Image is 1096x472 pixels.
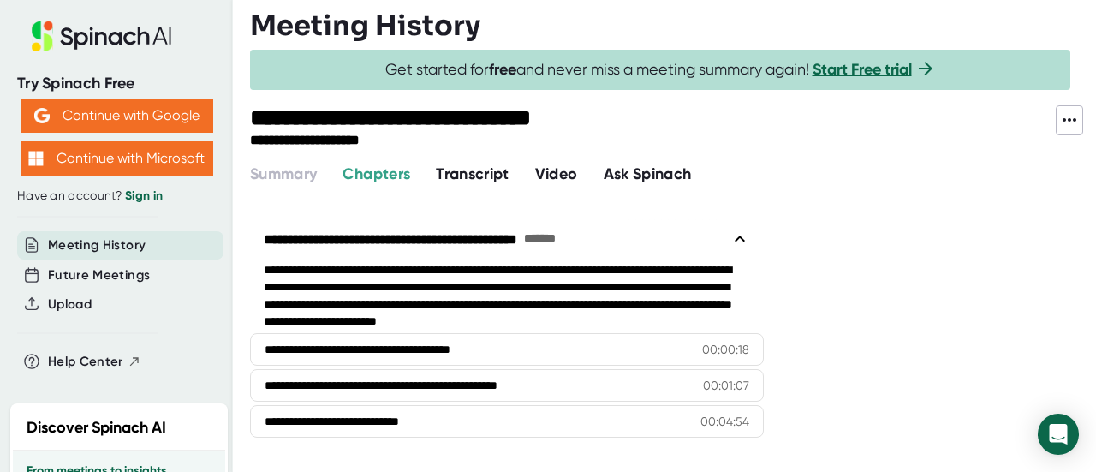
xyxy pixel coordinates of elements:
[703,377,749,394] div: 00:01:07
[250,164,317,183] span: Summary
[250,9,480,42] h3: Meeting History
[48,352,141,372] button: Help Center
[702,341,749,358] div: 00:00:18
[250,163,317,186] button: Summary
[535,164,578,183] span: Video
[604,163,692,186] button: Ask Spinach
[21,141,213,176] button: Continue with Microsoft
[48,352,123,372] span: Help Center
[48,266,150,285] button: Future Meetings
[436,164,509,183] span: Transcript
[17,74,216,93] div: Try Spinach Free
[535,163,578,186] button: Video
[813,60,912,79] a: Start Free trial
[1038,414,1079,455] div: Open Intercom Messenger
[17,188,216,204] div: Have an account?
[34,108,50,123] img: Aehbyd4JwY73AAAAAElFTkSuQmCC
[125,188,163,203] a: Sign in
[342,164,410,183] span: Chapters
[385,60,936,80] span: Get started for and never miss a meeting summary again!
[27,416,166,439] h2: Discover Spinach AI
[342,163,410,186] button: Chapters
[604,164,692,183] span: Ask Spinach
[48,236,146,255] button: Meeting History
[436,163,509,186] button: Transcript
[48,295,92,314] button: Upload
[489,60,516,79] b: free
[700,413,749,430] div: 00:04:54
[21,99,213,133] button: Continue with Google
